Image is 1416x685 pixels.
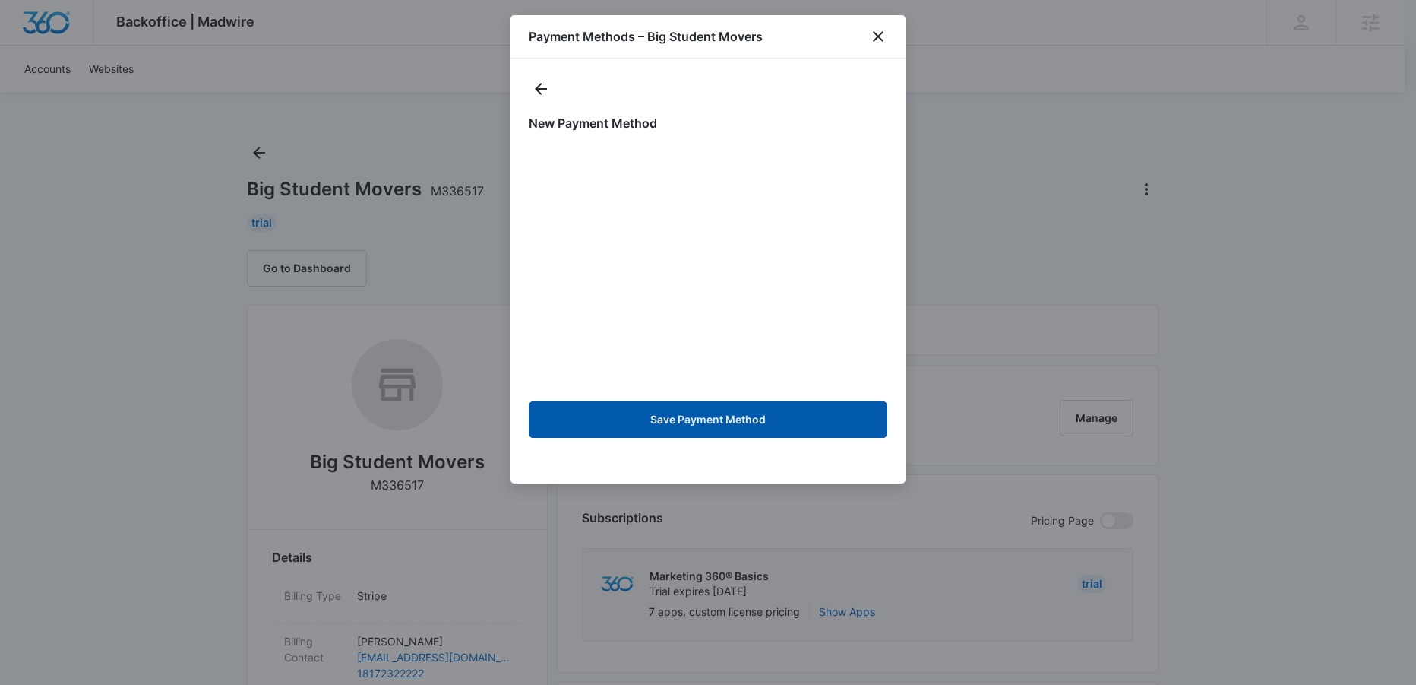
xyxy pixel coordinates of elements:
h1: Payment Methods – Big Student Movers [529,27,763,46]
button: actions.back [529,77,553,101]
button: Save Payment Method [529,401,887,438]
h1: New Payment Method [529,114,887,132]
iframe: Secure payment input frame [526,144,890,389]
button: close [869,27,887,46]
